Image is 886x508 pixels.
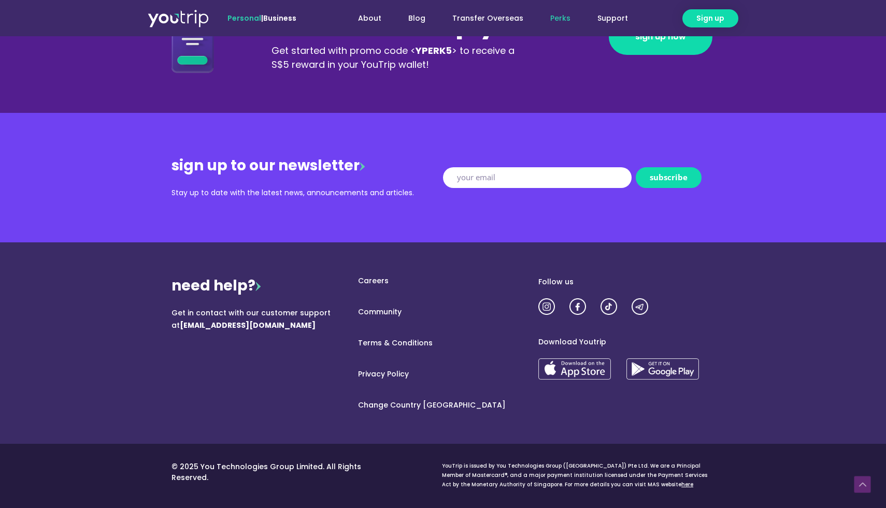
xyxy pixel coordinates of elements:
a: Transfer Overseas [439,9,537,28]
a: sign up now [609,19,712,55]
nav: Menu [348,275,538,411]
span: | [227,13,296,23]
a: Terms & Conditions [348,338,538,349]
a: Perks [537,9,584,28]
img: utrip-tiktok-3x.png [601,298,617,315]
b: YPERK5 [416,44,452,57]
img: utrip-fb-3x.png [569,298,586,315]
span: Sign up [696,13,724,24]
nav: Menu [324,9,641,28]
span: subscribe [650,173,688,181]
img: utrip-ig-3x.png [538,298,555,315]
a: Blog [395,9,439,28]
div: Download Youtrip [538,336,714,348]
img: utrip-tg-3x.png [632,298,648,315]
a: About [345,9,395,28]
div: Get started with promo code < > to receive a S$5 reward in your YouTrip wallet! [271,43,524,71]
div: sign up to our newsletter [172,155,443,176]
a: Privacy Policy [348,369,538,380]
a: Support [584,9,641,28]
form: New Form [443,167,714,192]
span: Personal [227,13,261,23]
a: here [681,481,693,488]
div: YouTrip is issued by You Technologies Group ([GEOGRAPHIC_DATA]) Pte Ltd. We are a Principal Membe... [442,461,714,489]
div: Follow us [538,275,714,288]
button: subscribe [636,167,702,188]
a: Business [263,13,296,23]
div: Stay up to date with the latest news, announcements and articles. [172,186,443,199]
p: © 2025 You Technologies Group Limited. All Rights Reserved. [172,461,393,483]
span: Get in contact with our customer support at [172,308,331,330]
div: need help? [172,275,348,296]
b: [EMAIL_ADDRESS][DOMAIN_NAME] [180,320,316,330]
span: sign up now [635,33,686,41]
a: Sign up [682,9,738,27]
a: Change Country [GEOGRAPHIC_DATA] [348,400,538,411]
a: Careers [348,275,538,286]
input: your email [443,167,632,188]
a: Community [348,307,538,317]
